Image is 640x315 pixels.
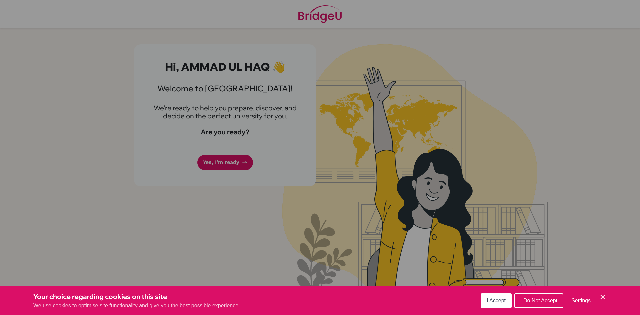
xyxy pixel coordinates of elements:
button: Save and close [599,293,607,301]
h3: Your choice regarding cookies on this site [33,292,240,302]
span: I Do Not Accept [520,298,557,303]
p: We use cookies to optimise site functionality and give you the best possible experience. [33,302,240,310]
button: Settings [566,294,596,307]
button: I Do Not Accept [514,293,563,308]
span: Settings [571,298,591,303]
button: I Accept [481,293,512,308]
span: I Accept [487,298,506,303]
